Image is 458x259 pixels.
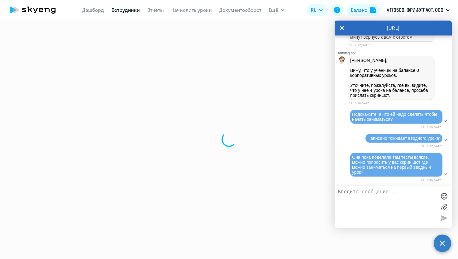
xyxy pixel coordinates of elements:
[219,7,261,13] a: Документооборот
[370,7,376,13] img: balance
[421,144,442,148] time: 12:18:17[DATE]
[269,6,278,14] span: Ещё
[352,112,438,122] span: Подскажите, а что ей надо сделать чтобы начать заниматься?
[421,178,442,182] time: 12:18:40[DATE]
[367,136,441,141] span: Написано "ожидает вводного урока"
[384,2,453,17] button: #170500, ФРИИЭТЛАСТ, ООО
[352,155,432,175] span: Она пока поделала там тесты всякие, можно попросить у вас скрин шот где можно заниматься на первы...
[269,4,284,16] button: Ещё
[338,56,346,65] img: bot avatar
[311,6,317,14] span: RU
[307,4,327,16] button: RU
[387,6,443,14] p: #170500, ФРИИЭТЛАСТ, ООО
[171,7,212,13] a: Начислить уроки
[147,7,164,13] a: Отчеты
[347,4,380,16] button: Балансbalance
[349,101,370,105] time: 12:15:28[DATE]
[421,125,442,129] time: 12:18:09[DATE]
[439,202,449,212] label: Лимит 10 файлов
[82,7,104,13] a: Дашборд
[351,6,367,14] div: Баланс
[349,43,370,47] time: 12:14:17[DATE]
[338,51,452,55] div: Autofaq bot
[112,7,140,13] a: Сотрудники
[350,58,432,98] p: [PERSON_NAME], Вижу, что у ученицы на балансе 0 корпоративных уроков. Уточните, пожалуйста, где в...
